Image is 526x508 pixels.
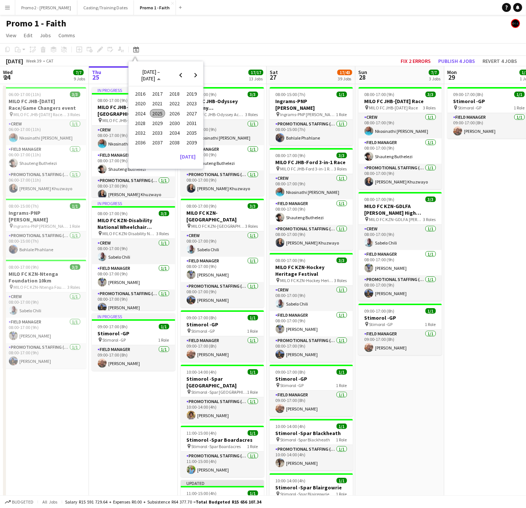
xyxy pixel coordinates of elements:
app-card-role: Promotional Staffing (Brand Ambassadors)1/108:00-17:00 (9h)[PERSON_NAME] Khuzwayo [92,176,175,202]
div: In progress [92,313,175,319]
span: 3/3 [159,211,169,216]
span: 2024 [133,109,148,118]
app-job-card: In progress08:00-17:00 (9h)3/3MILO FC KZN-Disability National Wheelchair Basketball MILO FC KZN-D... [92,200,175,310]
span: 2016 [133,89,148,98]
div: 08:00-17:00 (9h)3/3MILO FC KZN-Hockey Heritage Festival MILO FC KZN-Hockey Heritage Festival3 Rol... [270,253,353,362]
app-card-role: Promotional Staffing (Brand Ambassadors)1/108:00-15:00 (7h)Bohlale Phahlane [270,120,353,145]
span: Stimorol -GP [458,105,482,111]
app-card-role: Crew1/108:00-17:00 (9h)Nkosinathi [PERSON_NAME] [359,113,442,138]
app-card-role: Promotional Staffing (Brand Ambassadors)1/108:00-17:00 (9h)[PERSON_NAME] Khuzwayo [181,170,264,196]
button: 2020 [132,99,149,108]
button: 2022 [166,99,183,108]
app-card-role: Crew1/108:00-17:00 (9h)Sabelo Chili [92,239,175,264]
span: 3 Roles [68,112,80,117]
h3: MILO FC JHB-Ford 3-in-1 Race [270,159,353,166]
span: 2033 [150,128,165,137]
span: MILO FC KZN-Disability National Wheelchair Basketball [103,231,157,236]
span: 2039 [184,138,199,147]
span: 2019 [184,89,199,98]
app-job-card: In progress08:00-17:00 (9h)3/3MILO FC JHB-[PERSON_NAME][GEOGRAPHIC_DATA]/[GEOGRAPHIC_DATA] MILO F... [92,87,175,197]
app-card-role: Promotional Staffing (Brand Ambassadors)1/108:00-17:00 (9h)[PERSON_NAME] Khuzwayo [359,164,442,189]
span: 1/1 [426,308,436,314]
span: Total Budgeted R15 656 107.34 [196,499,261,505]
span: MILO FC JHB-[PERSON_NAME][GEOGRAPHIC_DATA]/[GEOGRAPHIC_DATA] [103,118,157,123]
span: MILO FC KZN-Ntenga Foundation 10km [14,284,68,290]
span: 10:00-14:00 (4h) [276,424,306,429]
span: 1/1 [248,430,258,436]
app-card-role: Field Manager1/108:00-17:00 (9h)Shauteng Buthelezi [181,145,264,170]
h3: Stimorol -Spar Blackheath [270,430,353,437]
span: 1/1 [337,478,347,483]
div: Salary R15 591 729.64 + Expenses R0.00 + Subsistence R64 377.70 = [65,499,261,505]
div: Updated [181,480,264,486]
span: 06:00-17:00 (11h) [9,92,41,97]
span: 2037 [150,138,165,147]
button: 2035 [183,128,200,138]
app-job-card: 08:00-17:00 (9h)3/3MILO FC KZN-[GEOGRAPHIC_DATA] MILO FC KZN-[GEOGRAPHIC_DATA]3 RolesCrew1/108:00... [181,199,264,307]
span: 2029 [150,119,165,128]
button: 2032 [132,128,149,138]
span: 11:00-15:00 (4h) [187,491,217,496]
button: Previous 24 years [173,68,188,83]
button: [DATE] [177,151,199,163]
span: All jobs [41,499,59,505]
span: 08:00-17:00 (9h) [276,153,306,158]
span: Jobs [40,32,51,39]
span: 1 Role [336,437,347,442]
app-card-role: Promotional Staffing (Brand Ambassadors)1/106:00-17:00 (11h)[PERSON_NAME] Khuzwayo [3,170,86,196]
h3: Stimorol -Spar [GEOGRAPHIC_DATA] [181,376,264,389]
h3: MILO FC JHB-Odyssey Academy [GEOGRAPHIC_DATA]/[GEOGRAPHIC_DATA][PERSON_NAME] Fun Day [181,98,264,111]
span: Stimorol -Spar Blackheath [280,437,330,442]
div: 08:00-17:00 (9h)3/3MILO FC KZN-Ntenga Foundation 10km MILO FC KZN-Ntenga Foundation 10km3 RolesCr... [3,260,86,368]
span: 2036 [133,138,148,147]
app-job-card: 08:00-17:00 (9h)3/3MILO FC JHB-Ford 3-in-1 Race MILO FC JHB-Ford 3-in-1 Race3 RolesCrew1/108:00-1... [270,148,353,250]
span: 2022 [167,99,182,108]
span: 1 Role [425,322,436,327]
app-card-role: Promotional Staffing (Brand Ambassadors)1/110:00-14:00 (4h)[PERSON_NAME] [181,397,264,423]
span: 09:00-17:00 (8h) [453,92,484,97]
span: 11:00-15:00 (4h) [187,430,217,436]
span: Sat [270,69,278,76]
button: Publish 4 jobs [435,56,478,66]
div: 08:00-17:00 (9h)3/3MILO FC JHB-[DATE] Race MILO FC JHB-[DATE] Race3 RolesCrew1/108:00-17:00 (9h)N... [359,87,442,189]
div: 08:00-15:00 (7h)1/1Ingrams-PNP [PERSON_NAME] Ingrams-PNP [PERSON_NAME]1 RolePromotional Staffing ... [270,87,353,145]
button: Casting/Training Dates [77,0,134,15]
span: 08:00-17:00 (9h) [365,92,395,97]
span: 3 Roles [157,231,169,236]
app-job-card: 10:00-14:00 (4h)1/1Stimorol -Spar Blackheath Stimorol -Spar Blackheath1 RolePromotional Staffing ... [270,419,353,470]
h3: MILO FC KZN-Hockey Heritage Festival [270,264,353,277]
h3: MILO FC KZN-Disability National Wheelchair Basketball [92,217,175,230]
span: 29 [446,73,457,82]
h3: Stimorol -GP [270,376,353,382]
app-card-role: Field Manager1/108:00-17:00 (9h)[PERSON_NAME] [359,250,442,275]
app-card-role: Promotional Staffing (Brand Ambassadors)1/110:00-14:00 (4h)[PERSON_NAME] [270,445,353,470]
span: 27 [269,73,278,82]
div: 9 Jobs [74,76,85,82]
button: 2037 [149,138,166,147]
span: 1/1 [514,92,525,97]
span: 1/1 [248,491,258,496]
h3: Ingrams-PNP [PERSON_NAME] [270,98,353,111]
app-card-role: Crew1/108:00-17:00 (9h)Nkosinathi [PERSON_NAME] [270,174,353,199]
span: 7/7 [429,70,439,75]
span: MILO FC JHB-[DATE] Race [369,105,418,111]
span: 2017 [150,89,165,98]
button: 2033 [149,128,166,138]
h3: Stimorol -Spar Boardacres [181,437,264,443]
span: Sun [359,69,368,76]
span: 09:00-17:00 (8h) [98,324,128,329]
h3: Stimorol -Spar Blairgowrie [270,484,353,491]
app-job-card: 09:00-17:00 (8h)1/1Stimorol -GP Stimorol -GP1 RoleField Manager1/109:00-17:00 (8h)[PERSON_NAME] [359,304,442,355]
span: 2018 [167,89,182,98]
a: View [3,31,19,40]
h3: Stimorol -GP [359,314,442,321]
app-card-role: Promotional Staffing (Brand Ambassadors)1/108:00-17:00 (9h)[PERSON_NAME] [92,290,175,315]
button: Fix 2 errors [398,56,434,66]
span: Mon [448,69,457,76]
h3: MILO FC KZN-[GEOGRAPHIC_DATA] [181,210,264,223]
button: 2026 [166,109,183,118]
span: 1/1 [337,369,347,375]
span: 1 Role [514,105,525,111]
